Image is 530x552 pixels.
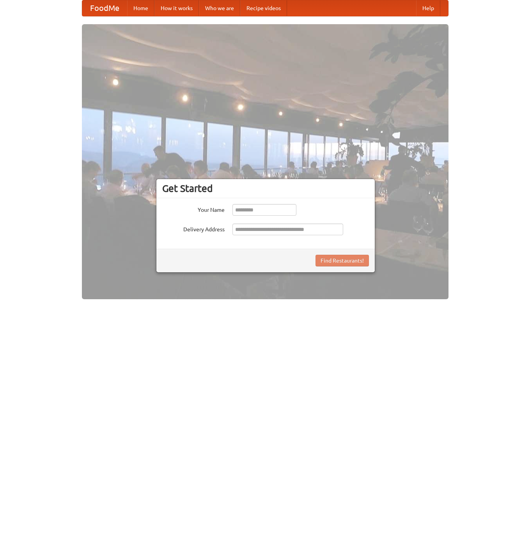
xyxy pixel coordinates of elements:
[240,0,287,16] a: Recipe videos
[154,0,199,16] a: How it works
[127,0,154,16] a: Home
[316,255,369,266] button: Find Restaurants!
[162,204,225,214] label: Your Name
[82,0,127,16] a: FoodMe
[162,183,369,194] h3: Get Started
[199,0,240,16] a: Who we are
[162,224,225,233] label: Delivery Address
[416,0,440,16] a: Help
